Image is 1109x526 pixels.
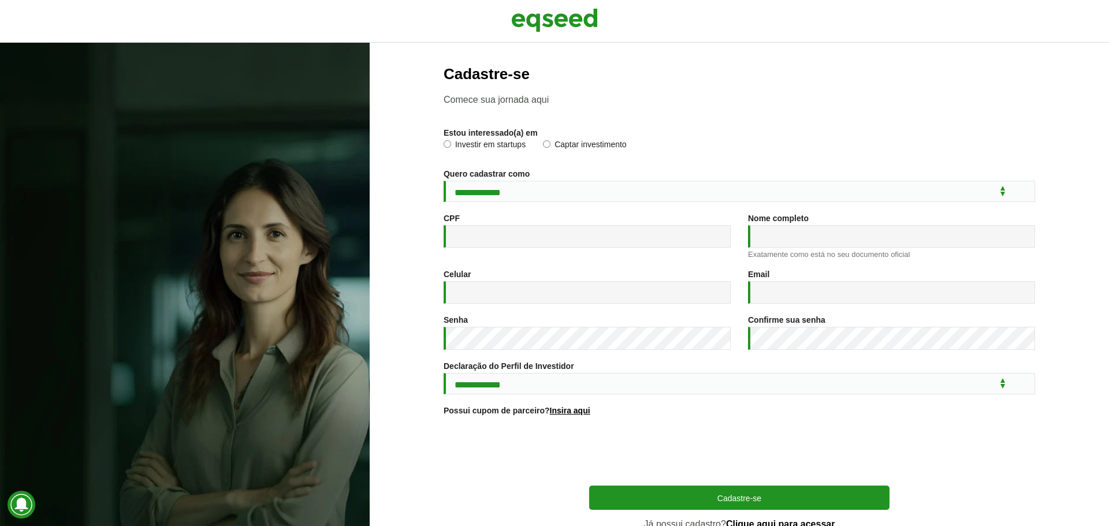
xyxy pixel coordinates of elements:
label: Senha [444,316,468,324]
label: Email [748,270,769,278]
label: Nome completo [748,214,809,222]
label: Investir em startups [444,140,526,152]
img: EqSeed Logo [511,6,598,35]
button: Cadastre-se [589,486,890,510]
input: Investir em startups [444,140,451,148]
label: Declaração do Perfil de Investidor [444,362,574,370]
div: Exatamente como está no seu documento oficial [748,251,1035,258]
h2: Cadastre-se [444,66,1035,83]
label: Quero cadastrar como [444,170,530,178]
label: Celular [444,270,471,278]
input: Captar investimento [543,140,550,148]
a: Insira aqui [550,406,590,415]
label: Confirme sua senha [748,316,825,324]
p: Comece sua jornada aqui [444,94,1035,105]
label: Estou interessado(a) em [444,129,538,137]
label: CPF [444,214,460,222]
label: Possui cupom de parceiro? [444,406,590,415]
iframe: reCAPTCHA [652,429,827,474]
label: Captar investimento [543,140,627,152]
